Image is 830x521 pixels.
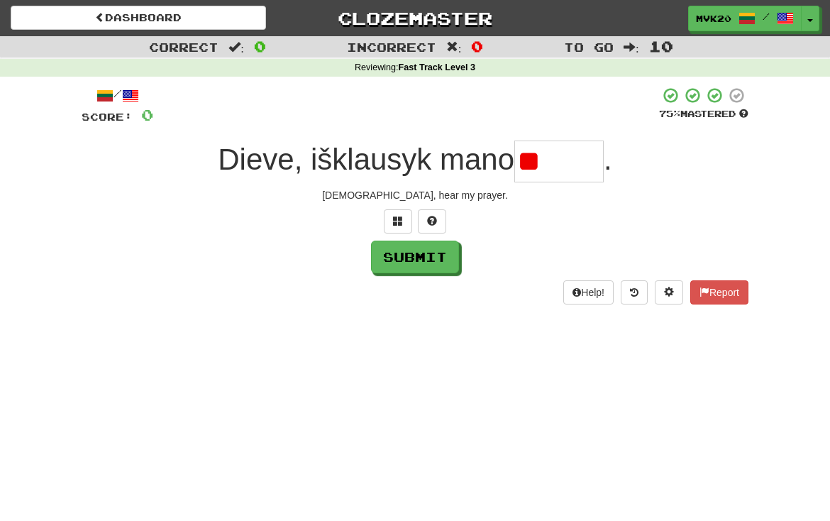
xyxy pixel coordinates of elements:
[688,6,802,31] a: mvk20 /
[446,41,462,53] span: :
[696,12,731,25] span: mvk20
[659,108,748,121] div: Mastered
[690,280,748,305] button: Report
[254,38,266,55] span: 0
[649,38,673,55] span: 10
[384,209,412,234] button: Switch sentence to multiple choice alt+p
[218,143,514,176] span: Dieve, išklausyk mano
[399,62,476,72] strong: Fast Track Level 3
[371,241,459,273] button: Submit
[11,6,266,30] a: Dashboard
[604,143,612,176] span: .
[659,108,680,119] span: 75 %
[763,11,770,21] span: /
[287,6,543,31] a: Clozemaster
[82,111,133,123] span: Score:
[624,41,639,53] span: :
[149,40,218,54] span: Correct
[82,87,153,104] div: /
[621,280,648,305] button: Round history (alt+y)
[471,38,483,55] span: 0
[82,188,748,202] div: [DEMOGRAPHIC_DATA], hear my prayer.
[564,40,614,54] span: To go
[563,280,614,305] button: Help!
[418,209,446,234] button: Single letter hint - you only get 1 per sentence and score half the points! alt+h
[228,41,244,53] span: :
[141,106,153,124] span: 0
[347,40,436,54] span: Incorrect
